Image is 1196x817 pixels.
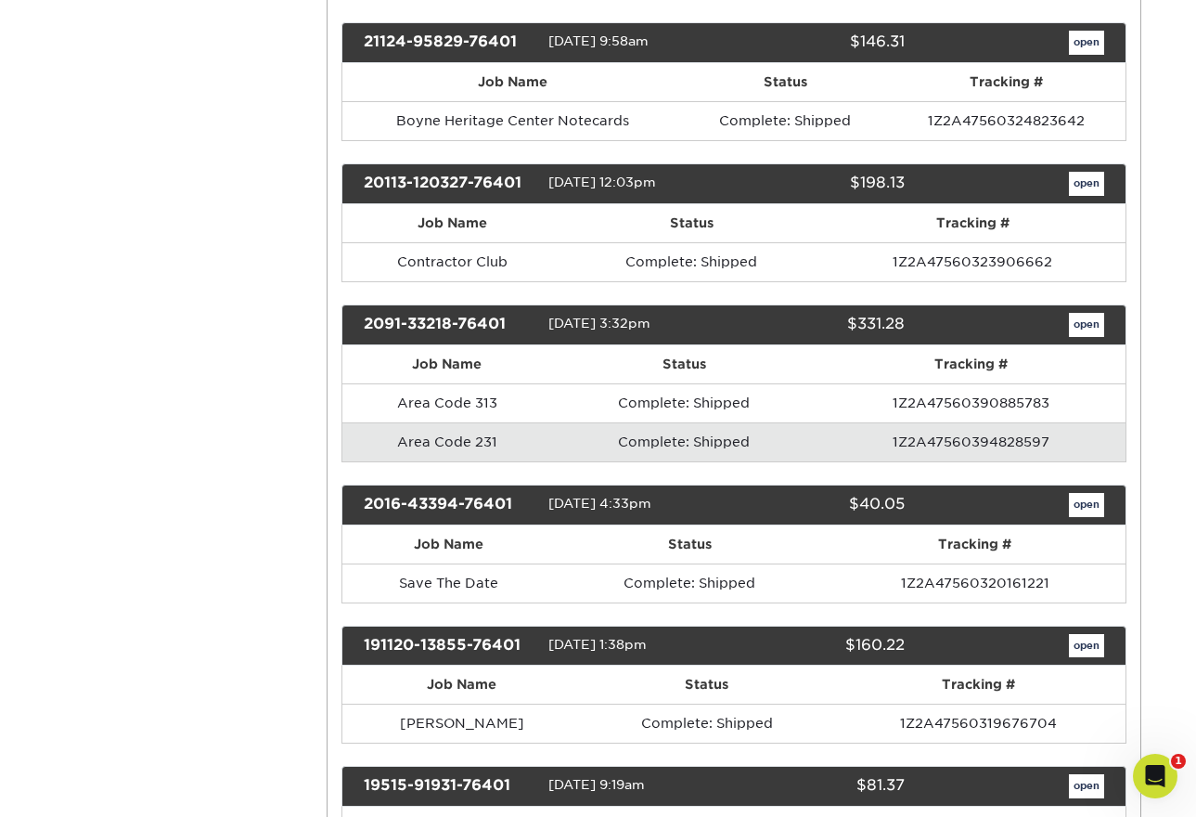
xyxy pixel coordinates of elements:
[342,704,581,743] td: [PERSON_NAME]
[720,774,919,798] div: $81.37
[551,422,816,461] td: Complete: Shipped
[548,175,656,189] span: [DATE] 12:03pm
[563,242,820,281] td: Complete: Shipped
[1133,754,1177,798] iframe: Intercom live chat
[563,204,820,242] th: Status
[551,383,816,422] td: Complete: Shipped
[342,242,563,281] td: Contractor Club
[548,496,651,511] span: [DATE] 4:33pm
[350,172,548,196] div: 20113-120327-76401
[551,345,816,383] th: Status
[342,525,554,564] th: Job Name
[342,422,551,461] td: Area Code 231
[817,383,1125,422] td: 1Z2A47560390885783
[720,31,919,55] div: $146.31
[817,422,1125,461] td: 1Z2A47560394828597
[342,666,581,704] th: Job Name
[1069,313,1104,337] a: open
[684,63,888,101] th: Status
[1069,634,1104,658] a: open
[342,345,551,383] th: Job Name
[720,172,919,196] div: $198.13
[684,101,888,140] td: Complete: Shipped
[887,63,1125,101] th: Tracking #
[1069,172,1104,196] a: open
[342,63,684,101] th: Job Name
[581,666,832,704] th: Status
[342,383,551,422] td: Area Code 313
[825,564,1125,603] td: 1Z2A47560320161221
[1171,754,1186,769] span: 1
[548,33,649,48] span: [DATE] 9:58am
[820,204,1125,242] th: Tracking #
[350,493,548,517] div: 2016-43394-76401
[342,564,554,603] td: Save The Date
[350,634,548,658] div: 191120-13855-76401
[1069,493,1104,517] a: open
[581,704,832,743] td: Complete: Shipped
[720,634,919,658] div: $160.22
[832,666,1125,704] th: Tracking #
[887,101,1125,140] td: 1Z2A47560324823642
[350,774,548,798] div: 19515-91931-76401
[817,345,1125,383] th: Tracking #
[832,704,1125,743] td: 1Z2A47560319676704
[820,242,1125,281] td: 1Z2A47560323906662
[1069,774,1104,798] a: open
[554,525,824,564] th: Status
[548,316,650,331] span: [DATE] 3:32pm
[720,493,919,517] div: $40.05
[720,313,919,337] div: $331.28
[548,637,647,652] span: [DATE] 1:38pm
[554,564,824,603] td: Complete: Shipped
[548,778,645,793] span: [DATE] 9:19am
[350,31,548,55] div: 21124-95829-76401
[342,101,684,140] td: Boyne Heritage Center Notecards
[350,313,548,337] div: 2091-33218-76401
[5,760,158,811] iframe: Google Customer Reviews
[342,204,563,242] th: Job Name
[1069,31,1104,55] a: open
[825,525,1125,564] th: Tracking #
